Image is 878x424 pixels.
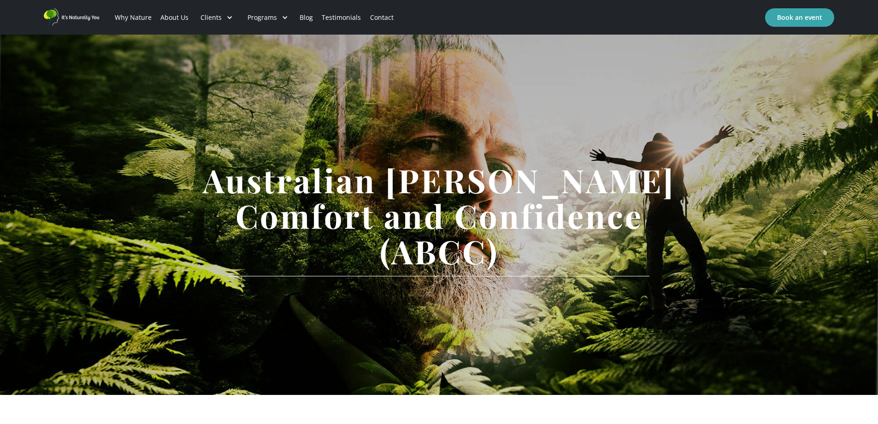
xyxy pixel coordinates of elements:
a: Testimonials [318,2,365,33]
div: Programs [240,2,295,33]
a: Why Nature [110,2,156,33]
a: Contact [365,2,398,33]
div: Clients [193,2,240,33]
div: Clients [200,13,222,22]
a: Book an event [765,8,834,27]
a: About Us [156,2,193,33]
div: Programs [247,13,277,22]
a: home [44,8,99,26]
a: Blog [295,2,318,33]
h1: Australian [PERSON_NAME] Comfort and Confidence (ABCC) [177,162,702,269]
